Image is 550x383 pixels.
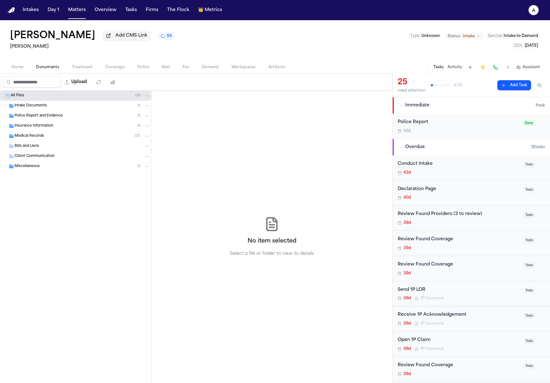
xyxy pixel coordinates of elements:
span: Todo [524,338,535,344]
button: Edit Type: Unknown [408,33,442,39]
button: 84 active tasks [158,32,174,40]
span: Assistant [523,65,540,70]
span: Todo [524,237,535,243]
span: Demand [202,65,219,70]
button: Upload [61,76,91,88]
span: Type : [410,34,420,38]
div: Open task: Police Report [393,114,550,139]
button: Make a Call [491,63,500,72]
h1: [PERSON_NAME] [10,30,95,42]
span: 43d [403,170,411,175]
span: 39d [403,246,411,251]
div: Open task: Review Found Coverage [393,256,550,281]
span: 40d [403,195,411,200]
span: Service : [488,34,503,38]
span: ( 31 ) [135,94,140,97]
img: Finch Logo [8,7,15,13]
span: Intake Documents [15,103,47,109]
button: Tasks [123,4,139,16]
span: 39d [403,271,411,276]
button: Edit DOL: 2025-08-08 [512,43,540,49]
span: Mail [162,65,170,70]
span: ( 1 ) [137,104,140,107]
div: Conduct Intake [398,160,520,168]
span: DOL : [514,44,524,48]
button: Edit matter name [10,30,95,42]
span: Done [523,120,535,126]
button: Overview [92,4,119,16]
span: Medical Records [15,134,44,139]
span: Todo [524,162,535,168]
span: Todo [524,212,535,218]
div: Police Report [398,119,519,126]
button: Matters [66,4,88,16]
span: 39d [403,372,411,377]
button: The Flock [165,4,192,16]
span: All Files [11,93,24,99]
span: Coverage [105,65,125,70]
span: 39d [403,296,411,301]
button: Day 1 [45,4,62,16]
span: Client Communication [15,154,55,159]
button: Change status from Intake [444,33,483,40]
span: Todo [524,363,535,369]
button: Tasks [433,65,444,70]
span: 1P Insurance [420,296,444,301]
span: [DATE] [525,44,538,48]
span: Miscellaneous [15,164,40,169]
span: Add CMS Link [115,33,147,39]
a: Home [8,7,15,13]
div: Receive 1P Acknowledgement [398,311,520,319]
span: Police Report and Evidence [15,113,63,119]
button: Add Task [497,80,531,90]
div: Open task: Send 1P LOR [393,281,550,307]
input: Search files [3,76,61,88]
div: Review Found Providers (3 to review) [398,211,520,218]
span: Insurance Information [15,123,53,129]
span: 4 / 35 [453,83,463,88]
button: Add Task [466,63,475,72]
span: Home [11,65,23,70]
div: Review Found Coverage [398,236,520,243]
p: Select a file or folder to view its details [230,251,314,257]
span: 84 [167,33,172,39]
span: Intake [463,34,475,39]
span: Bills and Liens [15,144,39,149]
button: Hide completed tasks (⌘⇧H) [534,80,545,90]
div: Open task: Review Found Coverage [393,357,550,382]
button: Immediate1task [393,97,550,114]
span: 39d [403,346,411,351]
span: Todo [524,187,535,193]
button: Assistant [516,65,540,70]
div: Send 1P LOR [398,286,520,294]
span: 12 task s [531,145,545,150]
span: Todo [524,288,535,294]
span: 39d [403,220,411,225]
div: Review Found Coverage [398,362,520,369]
span: Artifacts [268,65,285,70]
div: need attention [398,88,426,93]
span: 42d [403,129,411,134]
div: Open task: Open 1P Claim [393,332,550,357]
span: Workspaces [231,65,256,70]
span: 1P Insurance [420,321,444,326]
span: 1P Insurance [420,346,444,351]
div: Review Found Coverage [398,261,520,268]
span: Immediate [405,102,430,109]
button: Intakes [20,4,41,16]
span: ( 1 ) [137,165,140,168]
span: 1 task [535,103,545,108]
span: Todo [524,262,535,268]
span: Police [137,65,149,70]
span: 39d [403,321,411,326]
button: Create Immediate Task [478,63,487,72]
span: Unknown [421,34,440,38]
span: Intake to Demand [504,34,538,38]
span: ( 1 ) [137,114,140,117]
button: Overdue12tasks [393,139,550,155]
